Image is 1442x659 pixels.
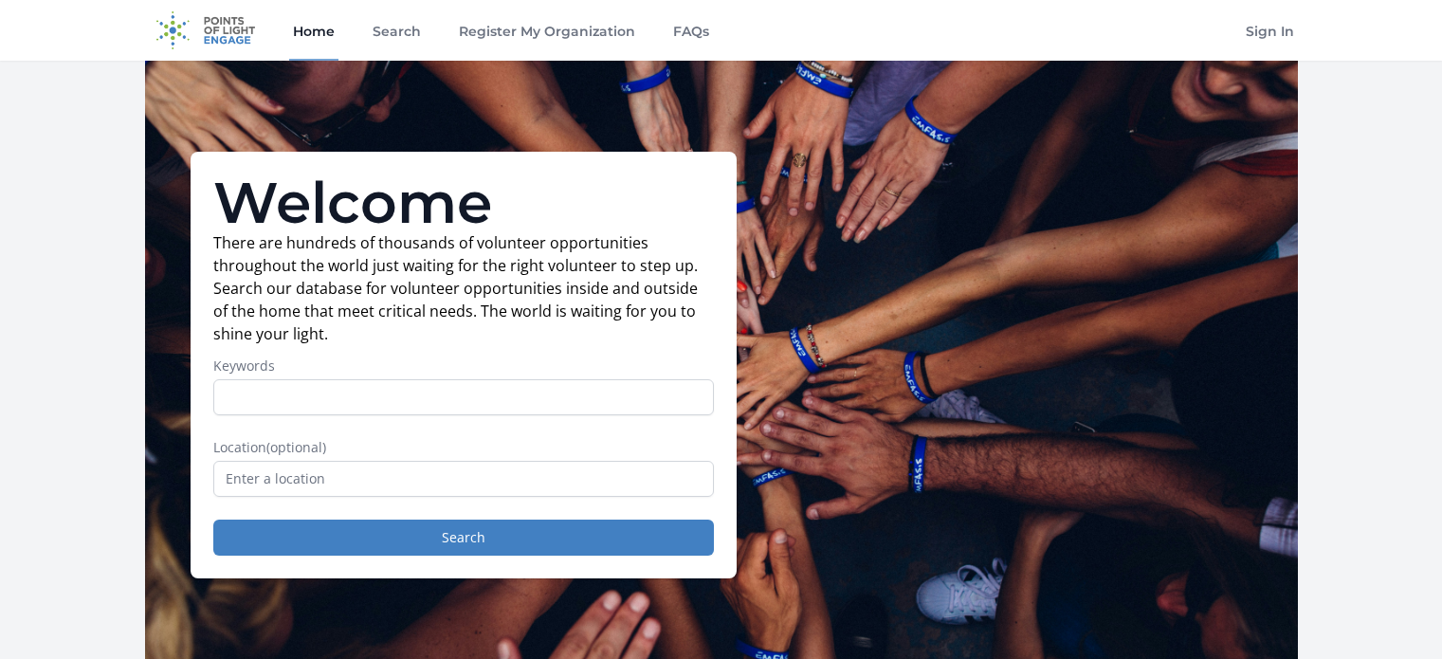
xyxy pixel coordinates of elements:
[213,520,714,556] button: Search
[213,438,714,457] label: Location
[266,438,326,456] span: (optional)
[213,461,714,497] input: Enter a location
[213,231,714,345] p: There are hundreds of thousands of volunteer opportunities throughout the world just waiting for ...
[213,357,714,375] label: Keywords
[213,174,714,231] h1: Welcome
